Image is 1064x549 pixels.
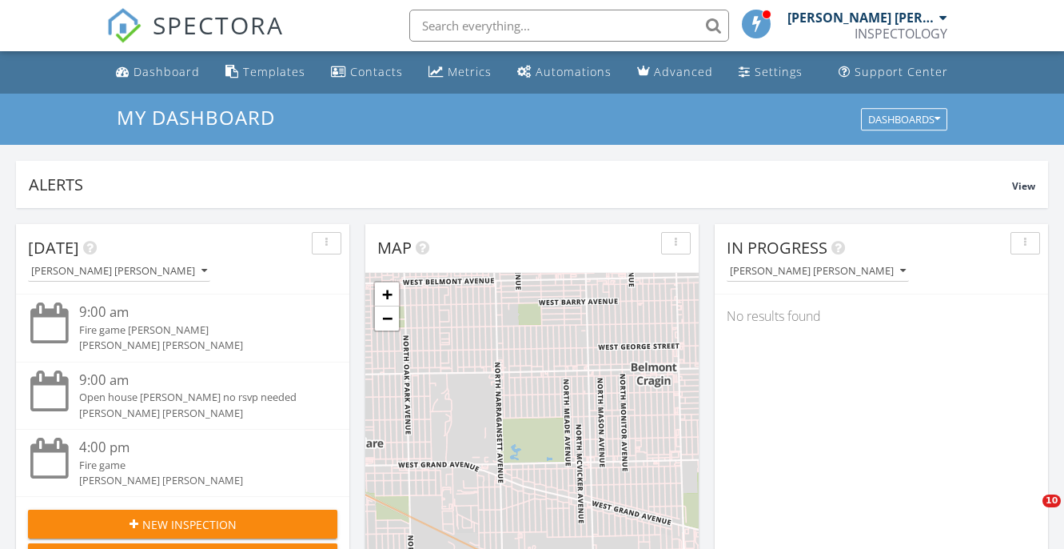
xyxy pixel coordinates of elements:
div: Metrics [448,64,492,79]
div: Automations [536,64,612,79]
div: Settings [755,64,803,79]
div: 4:00 pm [79,438,311,458]
div: Advanced [654,64,713,79]
a: Settings [732,58,809,87]
div: Fire game [PERSON_NAME] [79,323,311,338]
button: [PERSON_NAME] [PERSON_NAME] [28,261,210,283]
iframe: Intercom live chat [1010,495,1048,533]
span: SPECTORA [153,8,284,42]
img: The Best Home Inspection Software - Spectora [106,8,141,43]
span: My Dashboard [117,104,275,130]
a: Support Center [832,58,954,87]
a: Advanced [631,58,719,87]
div: Open house [PERSON_NAME] no rsvp needed [79,390,311,405]
div: 9:00 am [79,303,311,323]
span: Map [377,237,412,258]
button: [PERSON_NAME] [PERSON_NAME] [727,261,909,283]
div: [PERSON_NAME] [PERSON_NAME] [31,266,207,277]
a: Zoom out [375,307,399,331]
span: [DATE] [28,237,79,258]
div: Templates [243,64,305,79]
span: In Progress [727,237,827,258]
div: INSPECTOLOGY [855,26,947,42]
div: 9:00 am [79,371,311,391]
div: [PERSON_NAME] [PERSON_NAME] [730,266,906,277]
div: No results found [715,295,1048,338]
a: SPECTORA [106,22,284,55]
div: [PERSON_NAME] [PERSON_NAME] [79,338,311,353]
span: View [1012,179,1035,193]
div: Contacts [350,64,403,79]
a: Contacts [325,58,409,87]
button: Dashboards [861,108,947,130]
div: Dashboards [868,114,940,125]
a: Automations (Basic) [511,58,618,87]
div: Support Center [855,64,948,79]
a: Metrics [422,58,498,87]
div: [PERSON_NAME] [PERSON_NAME] [79,406,311,421]
input: Search everything... [409,10,729,42]
span: New Inspection [142,516,237,533]
div: [PERSON_NAME] [PERSON_NAME] [787,10,935,26]
div: Alerts [29,174,1012,195]
span: 10 [1042,495,1061,507]
div: [PERSON_NAME] [PERSON_NAME] [79,473,311,488]
div: Dashboard [133,64,200,79]
div: Fire game [79,458,311,473]
a: Dashboard [110,58,206,87]
a: Templates [219,58,312,87]
a: Zoom in [375,283,399,307]
button: New Inspection [28,510,337,539]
